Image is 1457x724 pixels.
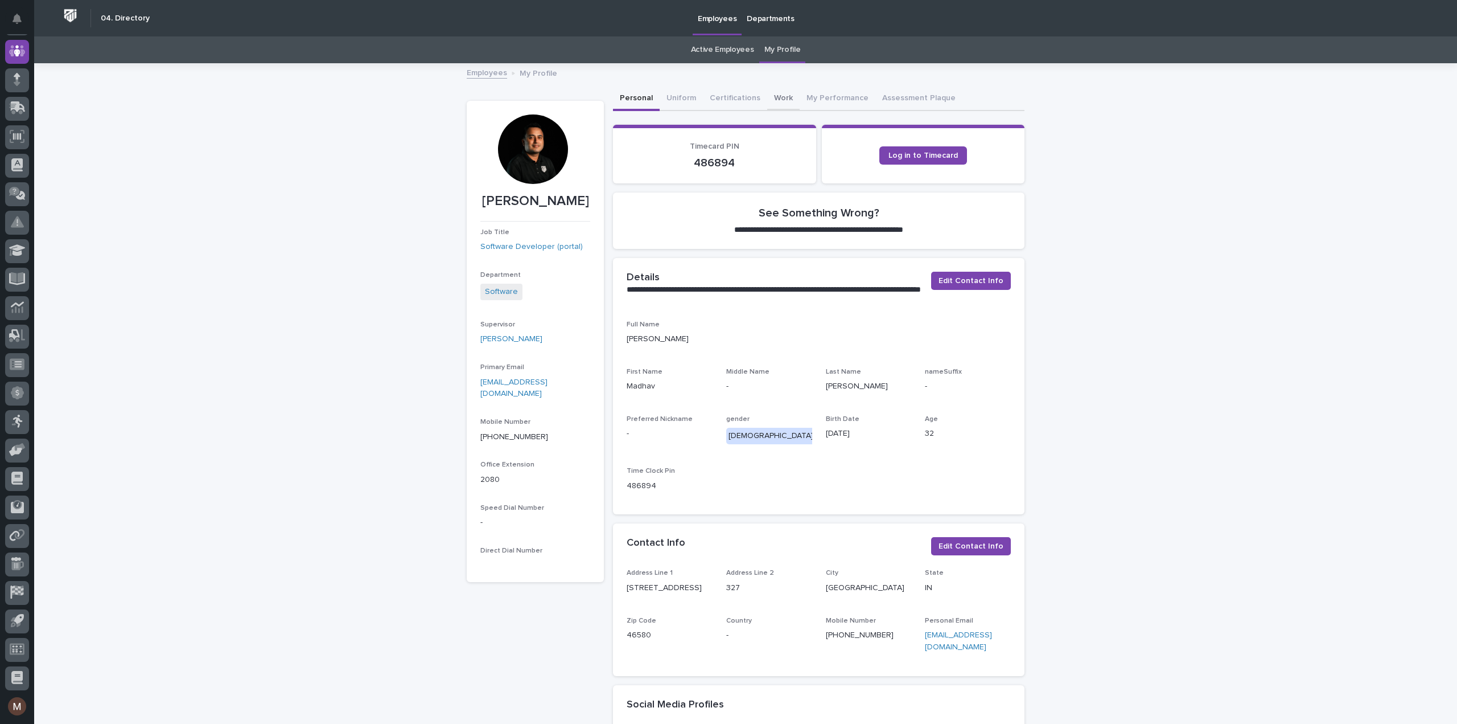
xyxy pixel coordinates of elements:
span: Age [925,416,938,423]
p: [PERSON_NAME] [826,381,912,392]
button: Notifications [5,7,29,31]
p: 486894 [627,156,802,170]
p: IN [925,582,1011,594]
p: - [726,629,812,641]
span: Birth Date [826,416,859,423]
button: Uniform [660,87,703,111]
button: Certifications [703,87,767,111]
p: 2080 [480,474,590,486]
span: Primary Email [480,364,524,371]
p: - [480,517,590,529]
p: Madhav [627,381,713,392]
span: Zip Code [627,617,656,624]
button: Personal [613,87,660,111]
p: - [925,381,1011,392]
span: Supervisor [480,321,515,328]
p: 327 [726,582,812,594]
span: Log in to Timecard [888,152,958,159]
button: Edit Contact Info [931,272,1011,290]
span: Edit Contact Info [939,541,1003,552]
p: [PERSON_NAME] [480,193,590,210]
span: Last Name [826,369,861,375]
a: [PHONE_NUMBER] [480,433,548,441]
p: [PERSON_NAME] [627,333,1011,345]
span: Speed Dial Number [480,505,544,512]
a: My Profile [764,36,801,63]
span: Office Extension [480,461,534,468]
button: Assessment Plaque [875,87,962,111]
a: Log in to Timecard [879,146,967,165]
span: Address Line 1 [627,570,673,576]
span: Middle Name [726,369,769,375]
span: Full Name [627,321,660,328]
p: [STREET_ADDRESS] [627,582,713,594]
p: - [627,428,713,440]
div: Notifications [14,14,29,32]
a: [PHONE_NUMBER] [826,631,894,639]
p: 486894 [627,480,713,492]
p: - [726,381,812,392]
a: Software [485,286,518,298]
span: Timecard PIN [690,142,739,150]
p: [GEOGRAPHIC_DATA] [826,582,912,594]
button: Edit Contact Info [931,537,1011,555]
span: Preferred Nickname [627,416,693,423]
button: My Performance [800,87,875,111]
p: My Profile [520,66,557,79]
img: Workspace Logo [60,5,81,26]
span: Address Line 2 [726,570,774,576]
a: Employees [467,66,507,79]
span: Job Title [480,229,509,236]
p: 46580 [627,629,713,641]
span: City [826,570,838,576]
h2: See Something Wrong? [759,206,879,220]
span: gender [726,416,750,423]
span: Mobile Number [826,617,876,624]
h2: Social Media Profiles [627,699,724,711]
span: Personal Email [925,617,973,624]
div: [DEMOGRAPHIC_DATA] [726,428,816,444]
p: [DATE] [826,428,912,440]
button: users-avatar [5,694,29,718]
a: Software Developer (portal) [480,241,583,253]
span: First Name [627,369,662,375]
span: Mobile Number [480,419,530,426]
a: Active Employees [691,36,754,63]
h2: Contact Info [627,537,685,550]
h2: Details [627,272,660,284]
h2: 04. Directory [101,14,150,23]
a: [PERSON_NAME] [480,333,542,345]
span: Edit Contact Info [939,275,1003,287]
button: Work [767,87,800,111]
span: Department [480,272,521,279]
span: Country [726,617,752,624]
span: nameSuffix [925,369,962,375]
span: Direct Dial Number [480,547,542,554]
a: [EMAIL_ADDRESS][DOMAIN_NAME] [925,631,992,651]
a: [EMAIL_ADDRESS][DOMAIN_NAME] [480,378,548,398]
p: 32 [925,428,1011,440]
span: Time Clock Pin [627,468,675,475]
span: State [925,570,944,576]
